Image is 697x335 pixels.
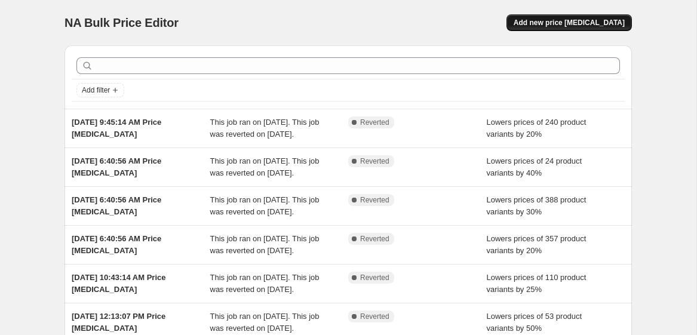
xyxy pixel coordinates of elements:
span: This job ran on [DATE]. This job was reverted on [DATE]. [210,312,320,333]
span: Lowers prices of 53 product variants by 50% [487,312,582,333]
button: Add new price [MEDICAL_DATA] [506,14,632,31]
span: [DATE] 6:40:56 AM Price [MEDICAL_DATA] [72,234,161,255]
span: Lowers prices of 357 product variants by 20% [487,234,587,255]
span: Lowers prices of 388 product variants by 30% [487,195,587,216]
span: Lowers prices of 240 product variants by 20% [487,118,587,139]
span: [DATE] 6:40:56 AM Price [MEDICAL_DATA] [72,195,161,216]
span: NA Bulk Price Editor [65,16,179,29]
span: Lowers prices of 110 product variants by 25% [487,273,587,294]
span: Add new price [MEDICAL_DATA] [514,18,625,27]
span: [DATE] 6:40:56 AM Price [MEDICAL_DATA] [72,156,161,177]
button: Add filter [76,83,124,97]
span: This job ran on [DATE]. This job was reverted on [DATE]. [210,156,320,177]
span: This job ran on [DATE]. This job was reverted on [DATE]. [210,273,320,294]
span: This job ran on [DATE]. This job was reverted on [DATE]. [210,234,320,255]
span: This job ran on [DATE]. This job was reverted on [DATE]. [210,118,320,139]
span: Add filter [82,85,110,95]
span: Reverted [360,312,389,321]
span: [DATE] 10:43:14 AM Price [MEDICAL_DATA] [72,273,166,294]
span: This job ran on [DATE]. This job was reverted on [DATE]. [210,195,320,216]
span: Reverted [360,156,389,166]
span: Reverted [360,273,389,282]
span: [DATE] 12:13:07 PM Price [MEDICAL_DATA] [72,312,165,333]
span: Reverted [360,118,389,127]
span: Lowers prices of 24 product variants by 40% [487,156,582,177]
span: Reverted [360,234,389,244]
span: Reverted [360,195,389,205]
span: [DATE] 9:45:14 AM Price [MEDICAL_DATA] [72,118,161,139]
